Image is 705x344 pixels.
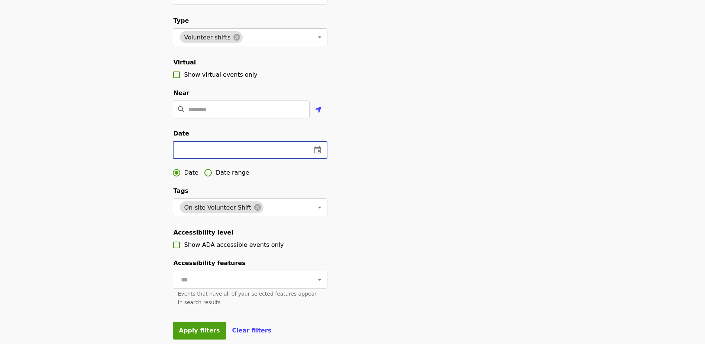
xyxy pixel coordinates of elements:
[180,34,235,41] span: Volunteer shifts
[174,89,190,96] span: Near
[173,322,226,340] button: Apply filters
[314,202,325,213] button: Open
[179,327,220,334] span: Apply filters
[314,32,325,42] button: Open
[232,326,272,335] button: Clear filters
[184,168,198,177] span: Date
[232,327,272,334] span: Clear filters
[216,168,249,177] span: Date range
[174,17,189,24] span: Type
[184,241,284,248] span: Show ADA accessible events only
[180,31,243,43] div: Volunteer shifts
[174,229,233,236] span: Accessibility level
[315,105,322,114] i: location-arrow icon
[180,201,264,213] div: On-site Volunteer Shift
[178,106,184,113] i: search icon
[174,187,189,194] span: Tags
[174,59,196,66] span: Virtual
[178,291,317,305] span: Events that have all of your selected features appear in search results
[309,141,327,159] button: change date
[310,101,327,119] button: Use my location
[188,101,310,118] input: Location
[174,259,246,267] span: Accessibility features
[314,274,325,285] button: Open
[184,71,258,78] span: Show virtual events only
[174,130,190,137] span: Date
[180,204,256,211] span: On-site Volunteer Shift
